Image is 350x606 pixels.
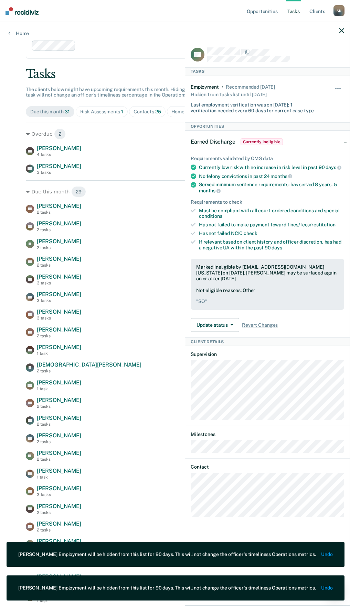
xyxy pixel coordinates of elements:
[37,538,81,545] span: [PERSON_NAME]
[26,87,206,98] span: The clients below might have upcoming requirements this month. Hiding a below task will not chang...
[244,231,257,236] span: check
[37,145,81,151] span: [PERSON_NAME]
[37,520,81,527] span: [PERSON_NAME]
[222,84,223,90] div: •
[37,598,81,603] div: 1 task
[30,109,70,115] div: Due this month
[199,188,221,193] span: months
[171,109,212,115] div: Home Contacts
[71,186,86,197] span: 29
[196,299,339,304] pre: " SO "
[196,288,339,305] div: Not eligible reasons: Other
[37,326,81,333] span: [PERSON_NAME]
[242,322,278,328] span: Revert Changes
[37,503,81,509] span: [PERSON_NAME]
[37,457,81,462] div: 2 tasks
[191,84,219,90] div: Employment
[37,528,81,532] div: 2 tasks
[18,585,316,591] div: [PERSON_NAME] Employment will be hidden from this list for 90 days. This will not change the offi...
[199,182,344,193] div: Served minimum sentence requirements: has served 8 years, 5
[191,464,344,470] dt: Contact
[185,338,350,346] div: Client Details
[37,210,81,215] div: 2 tasks
[191,99,319,114] div: Last employment verification was on [DATE]; 1 verification needed every 60 days for current case ...
[37,422,81,427] div: 2 tasks
[80,109,124,115] div: Risk Assessments
[37,220,81,227] span: [PERSON_NAME]
[185,67,350,76] div: Tasks
[37,245,81,250] div: 2 tasks
[199,213,222,219] span: conditions
[37,203,81,209] span: [PERSON_NAME]
[185,131,350,153] div: Earned DischargeCurrently ineligible
[271,173,292,179] span: months
[37,397,81,403] span: [PERSON_NAME]
[241,138,283,145] span: Currently ineligible
[37,238,81,245] span: [PERSON_NAME]
[37,361,141,368] span: [DEMOGRAPHIC_DATA][PERSON_NAME]
[287,222,336,227] span: fines/fees/restitution
[37,485,81,492] span: [PERSON_NAME]
[191,318,239,332] button: Update status
[121,109,123,114] span: 1
[199,164,344,170] div: Currently low risk with no increase in risk level in past 90
[37,351,81,356] div: 1 task
[37,227,81,232] div: 2 tasks
[37,475,81,480] div: 1 task
[37,344,81,350] span: [PERSON_NAME]
[333,5,344,16] div: S K
[199,173,344,179] div: No felony convictions in past 24
[37,573,81,580] span: [PERSON_NAME]
[8,30,29,36] a: Home
[191,90,267,99] div: Hidden from Tasks list until [DATE]
[26,67,324,81] div: Tasks
[37,256,81,262] span: [PERSON_NAME]
[37,492,81,497] div: 3 tasks
[226,84,275,90] div: Recommended 2 days ago
[37,510,81,515] div: 2 tasks
[191,431,344,437] dt: Milestones
[37,386,81,391] div: 1 task
[37,379,81,386] span: [PERSON_NAME]
[37,334,81,338] div: 2 tasks
[199,208,344,220] div: Must be compliant with all court-ordered conditions and special
[37,273,81,280] span: [PERSON_NAME]
[191,351,344,357] dt: Supervision
[18,552,316,558] div: [PERSON_NAME] Employment will be hidden from this list for 90 days. This will not change the offi...
[272,245,282,250] span: days
[37,439,81,444] div: 2 tasks
[326,165,341,170] span: days
[199,231,344,236] div: Has not failed NCIC
[65,109,70,114] span: 31
[37,163,81,169] span: [PERSON_NAME]
[321,552,333,558] button: Undo
[37,404,81,409] div: 2 tasks
[37,415,81,421] span: [PERSON_NAME]
[37,298,81,303] div: 3 tasks
[26,186,324,197] div: Due this month
[37,281,81,285] div: 3 tasks
[199,239,344,251] div: If relevant based on client history and officer discretion, has had a negative UA within the past 90
[54,128,66,139] span: 2
[191,156,344,161] div: Requirements validated by OMS data
[321,585,333,591] button: Undo
[134,109,161,115] div: Contacts
[191,138,235,145] span: Earned Discharge
[37,468,81,474] span: [PERSON_NAME]
[199,222,344,228] div: Has not failed to make payment toward
[185,122,350,131] div: Opportunities
[37,152,81,157] div: 4 tasks
[6,7,39,15] img: Recidiviz
[191,199,344,205] div: Requirements to check
[37,369,141,373] div: 2 tasks
[37,291,81,298] span: [PERSON_NAME]
[196,264,339,281] div: Marked ineligible by [EMAIL_ADDRESS][DOMAIN_NAME][US_STATE] on [DATE]. [PERSON_NAME] may be surfa...
[37,450,81,456] span: [PERSON_NAME]
[155,109,161,114] span: 25
[37,170,81,175] div: 3 tasks
[37,308,81,315] span: [PERSON_NAME]
[37,263,81,268] div: 2 tasks
[37,316,81,321] div: 3 tasks
[37,432,81,439] span: [PERSON_NAME]
[26,128,324,139] div: Overdue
